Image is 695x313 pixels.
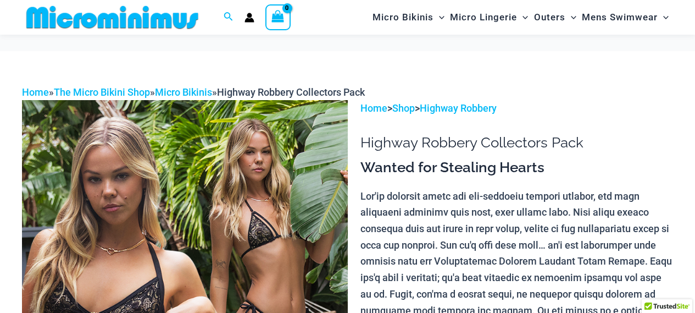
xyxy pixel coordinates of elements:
nav: Site Navigation [368,2,673,33]
a: Home [22,86,49,98]
a: Mens SwimwearMenu ToggleMenu Toggle [579,3,671,31]
span: Menu Toggle [565,3,576,31]
a: View Shopping Cart, empty [265,4,291,30]
h3: Wanted for Stealing Hearts [360,158,673,177]
a: OutersMenu ToggleMenu Toggle [531,3,579,31]
span: Menu Toggle [433,3,444,31]
a: Account icon link [244,13,254,23]
span: Outers [534,3,565,31]
span: » » » [22,86,365,98]
a: Home [360,102,387,114]
a: Micro LingerieMenu ToggleMenu Toggle [447,3,531,31]
h1: Highway Robbery Collectors Pack [360,134,673,151]
span: Menu Toggle [517,3,528,31]
span: Highway Robbery Collectors Pack [217,86,365,98]
span: Mens Swimwear [582,3,658,31]
span: Micro Lingerie [450,3,517,31]
a: Micro BikinisMenu ToggleMenu Toggle [370,3,447,31]
a: Highway Robbery [420,102,497,114]
a: Search icon link [224,10,233,24]
span: Menu Toggle [658,3,669,31]
a: Shop [392,102,415,114]
img: MM SHOP LOGO FLAT [22,5,203,30]
a: The Micro Bikini Shop [54,86,150,98]
p: > > [360,100,673,117]
span: Micro Bikinis [372,3,433,31]
a: Micro Bikinis [155,86,212,98]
